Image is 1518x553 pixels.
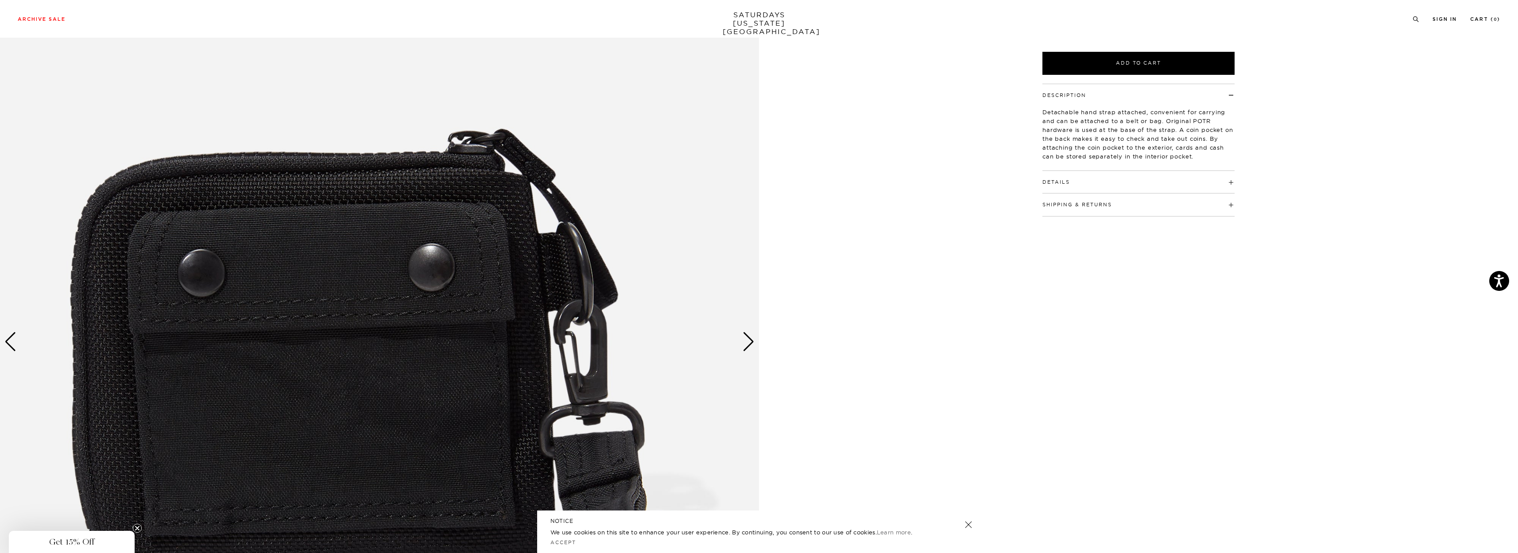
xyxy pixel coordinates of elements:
[1433,17,1457,22] a: Sign In
[18,17,66,22] a: Archive Sale
[133,524,142,533] button: Close teaser
[1042,52,1235,75] button: Add to Cart
[1042,202,1112,207] button: Shipping & Returns
[1042,93,1086,98] button: Description
[877,529,911,536] a: Learn more
[550,528,936,537] p: We use cookies on this site to enhance your user experience. By continuing, you consent to our us...
[9,531,135,553] div: Get 15% OffClose teaser
[743,332,755,352] div: Next slide
[1470,17,1500,22] a: Cart (0)
[1494,18,1497,22] small: 0
[49,537,94,547] span: Get 15% Off
[4,332,16,352] div: Previous slide
[550,517,968,525] h5: NOTICE
[1042,108,1235,161] p: Detachable hand strap attached, convenient for carrying and can be attached to a belt or bag. Ori...
[1042,180,1070,185] button: Details
[723,11,796,36] a: SATURDAYS[US_STATE][GEOGRAPHIC_DATA]
[550,539,576,545] a: Accept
